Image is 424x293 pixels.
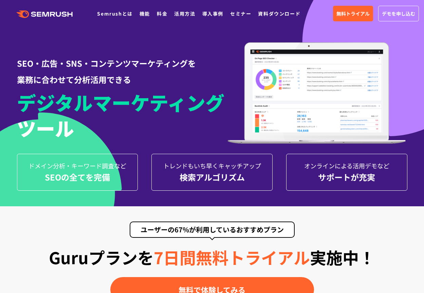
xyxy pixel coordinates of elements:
[24,161,131,171] div: ドメイン分析・ キーワード調査など
[140,10,150,17] a: 機能
[202,10,223,17] a: 導入事例
[378,6,419,21] a: デモを申し込む
[24,171,131,184] div: SEOの全てを完備
[174,10,195,17] a: 活用方法
[17,45,228,88] div: SEO・広告・SNS・コンテンツマーケティングを 業務に合わせて分析活用できる
[230,10,251,17] a: セミナー
[97,10,132,17] a: Semrushとは
[49,245,196,269] span: Guruプランを
[382,10,415,17] span: デモを申し込む
[293,171,400,184] div: サポートが充実
[196,245,310,269] span: 無料トライアル
[258,10,300,17] a: 資料ダウンロード
[159,171,265,184] div: 検索アルゴリズム
[293,161,400,171] div: オンラインによる 活用デモなど
[154,245,196,269] span: 7日間
[17,88,224,116] span: デジタルマーケティング
[17,114,74,142] span: ツール
[336,10,370,17] span: 無料トライアル
[333,6,373,21] a: 無料トライアル
[157,10,167,17] a: 料金
[130,222,295,238] div: ユーザーの67%が利用しているおすすめプラン
[159,161,265,171] div: トレンドもいち早く キャッチアップ
[34,248,390,266] div: 実施中！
